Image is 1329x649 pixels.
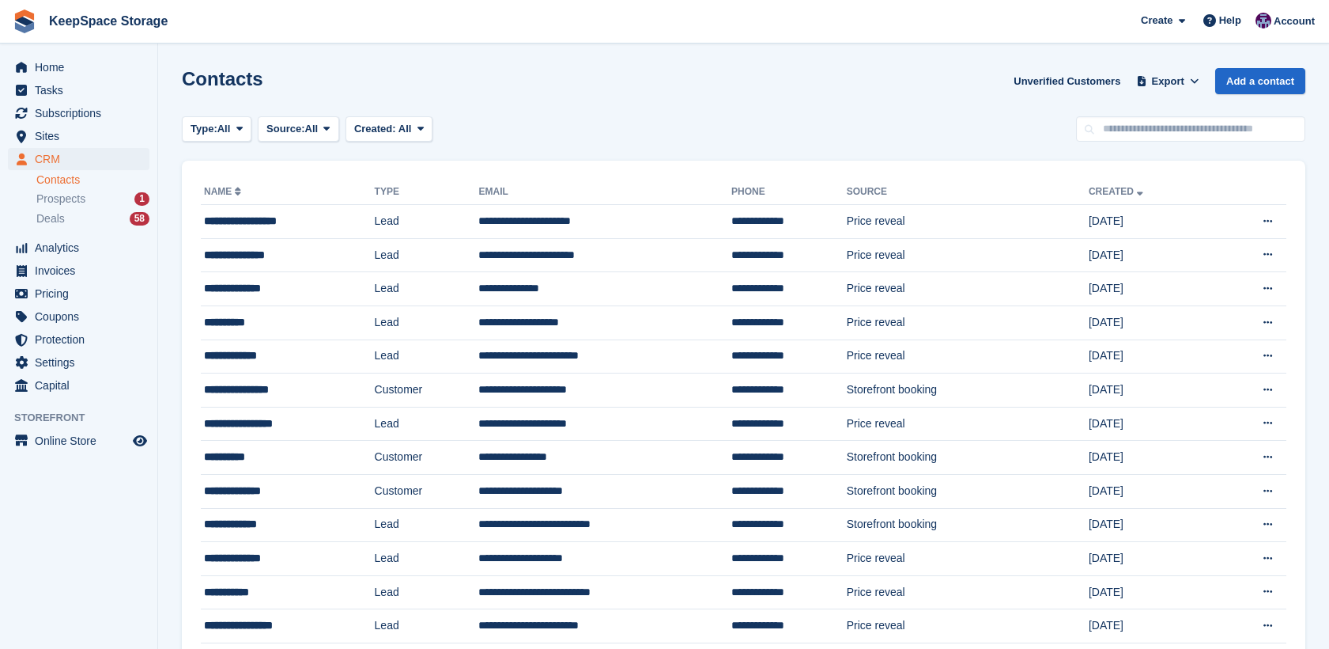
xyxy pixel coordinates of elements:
[8,374,149,397] a: menu
[8,56,149,78] a: menu
[35,306,130,328] span: Coupons
[375,340,479,374] td: Lead
[847,272,1089,306] td: Price reveal
[35,351,130,374] span: Settings
[1133,68,1203,94] button: Export
[847,340,1089,374] td: Price reveal
[375,508,479,542] td: Lead
[1274,13,1315,29] span: Account
[847,407,1089,441] td: Price reveal
[8,148,149,170] a: menu
[1255,13,1271,28] img: Charlotte Jobling
[35,79,130,101] span: Tasks
[478,180,731,205] th: Email
[1089,340,1214,374] td: [DATE]
[375,272,479,306] td: Lead
[375,575,479,609] td: Lead
[8,430,149,452] a: menu
[35,237,130,259] span: Analytics
[375,205,479,239] td: Lead
[35,56,130,78] span: Home
[847,180,1089,205] th: Source
[1089,272,1214,306] td: [DATE]
[8,351,149,374] a: menu
[1141,13,1172,28] span: Create
[1089,306,1214,340] td: [DATE]
[1215,68,1305,94] a: Add a contact
[1219,13,1241,28] span: Help
[847,441,1089,475] td: Storefront booking
[847,575,1089,609] td: Price reveal
[13,9,36,33] img: stora-icon-8386f47178a22dfd0bd8f6a31ec36ba5ce8667c1dd55bd0f319d3a0aa187defe.svg
[1089,186,1146,197] a: Created
[1089,205,1214,239] td: [DATE]
[36,211,149,227] a: Deals 58
[217,121,231,137] span: All
[35,125,130,147] span: Sites
[8,306,149,328] a: menu
[14,410,157,426] span: Storefront
[35,260,130,282] span: Invoices
[847,374,1089,408] td: Storefront booking
[847,474,1089,508] td: Storefront booking
[375,441,479,475] td: Customer
[134,192,149,206] div: 1
[36,192,85,207] span: Prospects
[8,237,149,259] a: menu
[258,116,339,142] button: Source: All
[8,102,149,124] a: menu
[8,125,149,147] a: menu
[35,148,130,170] span: CRM
[847,205,1089,239] td: Price reveal
[375,542,479,576] td: Lead
[354,123,396,135] span: Created:
[1152,74,1184,89] span: Export
[36,173,149,188] a: Contacts
[130,431,149,450] a: Preview store
[1089,374,1214,408] td: [DATE]
[1089,441,1214,475] td: [DATE]
[398,123,412,135] span: All
[204,186,244,197] a: Name
[1089,508,1214,542] td: [DATE]
[130,212,149,226] div: 58
[35,283,130,305] span: Pricing
[375,609,479,643] td: Lead
[305,121,319,137] span: All
[375,474,479,508] td: Customer
[1089,238,1214,272] td: [DATE]
[1089,609,1214,643] td: [DATE]
[191,121,217,137] span: Type:
[35,102,130,124] span: Subscriptions
[375,374,479,408] td: Customer
[8,79,149,101] a: menu
[8,260,149,282] a: menu
[1089,474,1214,508] td: [DATE]
[847,609,1089,643] td: Price reveal
[182,68,263,89] h1: Contacts
[1089,575,1214,609] td: [DATE]
[8,283,149,305] a: menu
[36,211,65,226] span: Deals
[375,407,479,441] td: Lead
[1007,68,1127,94] a: Unverified Customers
[731,180,847,205] th: Phone
[847,306,1089,340] td: Price reveal
[266,121,304,137] span: Source:
[35,430,130,452] span: Online Store
[35,374,130,397] span: Capital
[182,116,251,142] button: Type: All
[43,8,174,34] a: KeepSpace Storage
[847,542,1089,576] td: Price reveal
[1089,407,1214,441] td: [DATE]
[847,238,1089,272] td: Price reveal
[1089,542,1214,576] td: [DATE]
[8,328,149,351] a: menu
[36,191,149,207] a: Prospects 1
[35,328,130,351] span: Protection
[375,238,479,272] td: Lead
[375,306,479,340] td: Lead
[847,508,1089,542] td: Storefront booking
[345,116,432,142] button: Created: All
[375,180,479,205] th: Type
